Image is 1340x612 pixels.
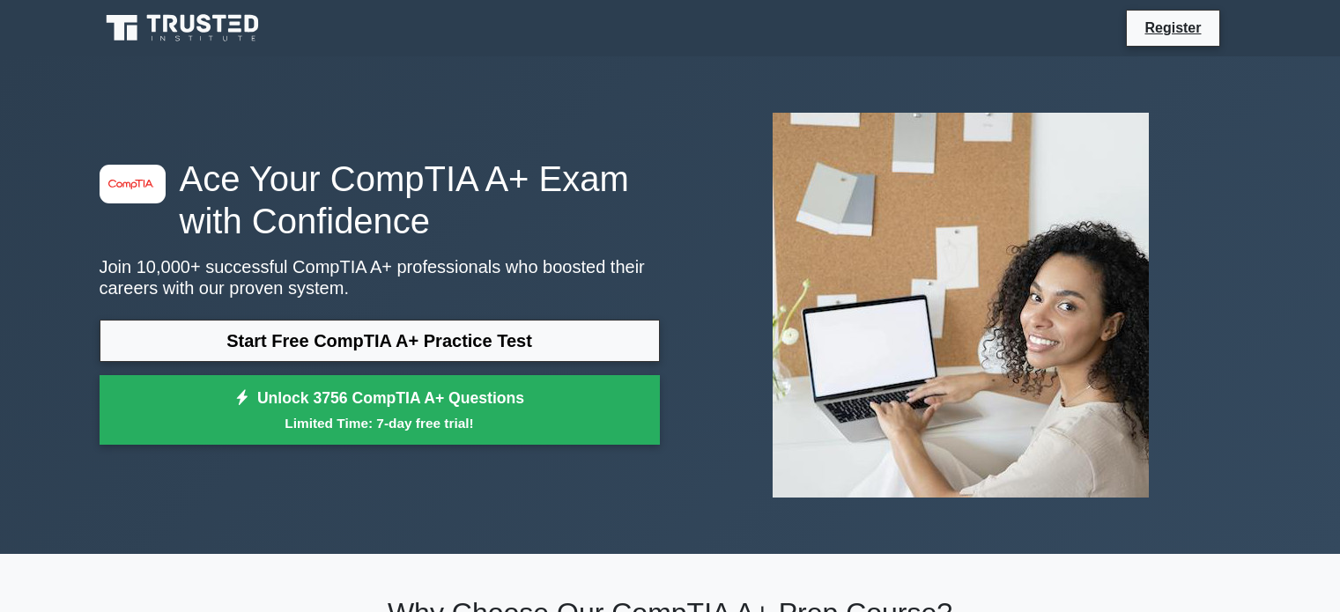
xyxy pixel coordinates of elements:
[100,320,660,362] a: Start Free CompTIA A+ Practice Test
[100,256,660,299] p: Join 10,000+ successful CompTIA A+ professionals who boosted their careers with our proven system.
[100,375,660,446] a: Unlock 3756 CompTIA A+ QuestionsLimited Time: 7-day free trial!
[100,158,660,242] h1: Ace Your CompTIA A+ Exam with Confidence
[122,413,638,433] small: Limited Time: 7-day free trial!
[1134,17,1211,39] a: Register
